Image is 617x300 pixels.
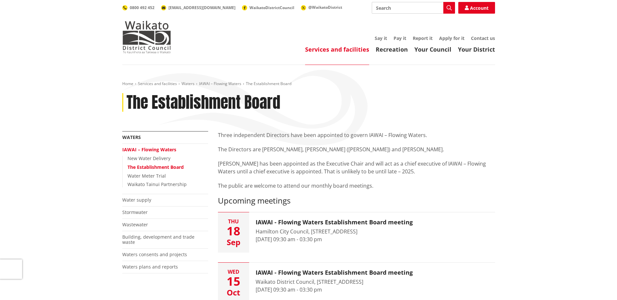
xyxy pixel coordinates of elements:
h3: IAWAI - Flowing Waters Establishment Board meeting [256,219,413,226]
div: Oct [218,289,249,296]
span: The Establishment Board [246,81,291,86]
a: Waters [122,134,141,140]
a: Your District [458,45,495,53]
a: New Water Delivery [127,155,170,161]
a: Your Council [414,45,451,53]
h3: IAWAI - Flowing Waters Establishment Board meeting [256,269,413,276]
a: [EMAIL_ADDRESS][DOMAIN_NAME] [161,5,235,10]
a: WaikatoDistrictCouncil [242,5,294,10]
span: WaikatoDistrictCouncil [249,5,294,10]
a: The Establishment Board [127,164,184,170]
a: Services and facilities [138,81,177,86]
time: [DATE] 09:30 am - 03:30 pm [256,286,322,293]
div: Hamilton City Council, [STREET_ADDRESS] [256,228,413,235]
a: Wastewater [122,221,148,228]
a: @WaikatoDistrict [301,5,342,10]
h3: Upcoming meetings [218,196,495,206]
div: Sep [218,238,249,246]
a: Water supply [122,197,151,203]
div: Wed [218,269,249,274]
h1: The Establishment Board [127,93,280,112]
a: Home [122,81,133,86]
span: [EMAIL_ADDRESS][DOMAIN_NAME] [168,5,235,10]
p: The Directors are [PERSON_NAME], [PERSON_NAME] ([PERSON_NAME]) and [PERSON_NAME]. [218,145,495,153]
div: 15 [218,276,249,287]
a: Building, development and trade waste [122,234,194,245]
a: Say it [375,35,387,41]
span: @WaikatoDistrict [308,5,342,10]
nav: breadcrumb [122,81,495,87]
div: 18 [218,225,249,237]
div: Thu [218,219,249,224]
a: Apply for it [439,35,464,41]
a: IAWAI – Flowing Waters [199,81,241,86]
a: Account [458,2,495,14]
a: Waters consents and projects [122,251,187,257]
a: Contact us [471,35,495,41]
button: Thu 18 Sep IAWAI - Flowing Waters Establishment Board meeting Hamilton City Council, [STREET_ADDR... [218,212,495,253]
span: 0800 492 452 [130,5,154,10]
div: Waikato District Council, [STREET_ADDRESS] [256,278,413,286]
img: Waikato District Council - Te Kaunihera aa Takiwaa o Waikato [122,21,171,53]
a: IAWAI – Flowing Waters [122,146,176,153]
p: The public are welcome to attend our monthly board meetings. [218,182,495,190]
a: Services and facilities [305,45,369,53]
a: Pay it [394,35,406,41]
a: Water Meter Trial [127,173,166,179]
a: Stormwater [122,209,148,215]
a: Waters [181,81,194,86]
p: [PERSON_NAME] has been appointed as the Executive Chair and will act as a chief executive of IAWA... [218,160,495,175]
a: 0800 492 452 [122,5,154,10]
a: Waikato Tainui Partnership [127,181,187,187]
time: [DATE] 09:30 am - 03:30 pm [256,236,322,243]
a: Report it [413,35,433,41]
a: Recreation [376,45,408,53]
p: Three independent Directors have been appointed to govern IAWAI – Flowing Waters. [218,131,495,139]
input: Search input [372,2,455,14]
a: Waters plans and reports [122,264,178,270]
